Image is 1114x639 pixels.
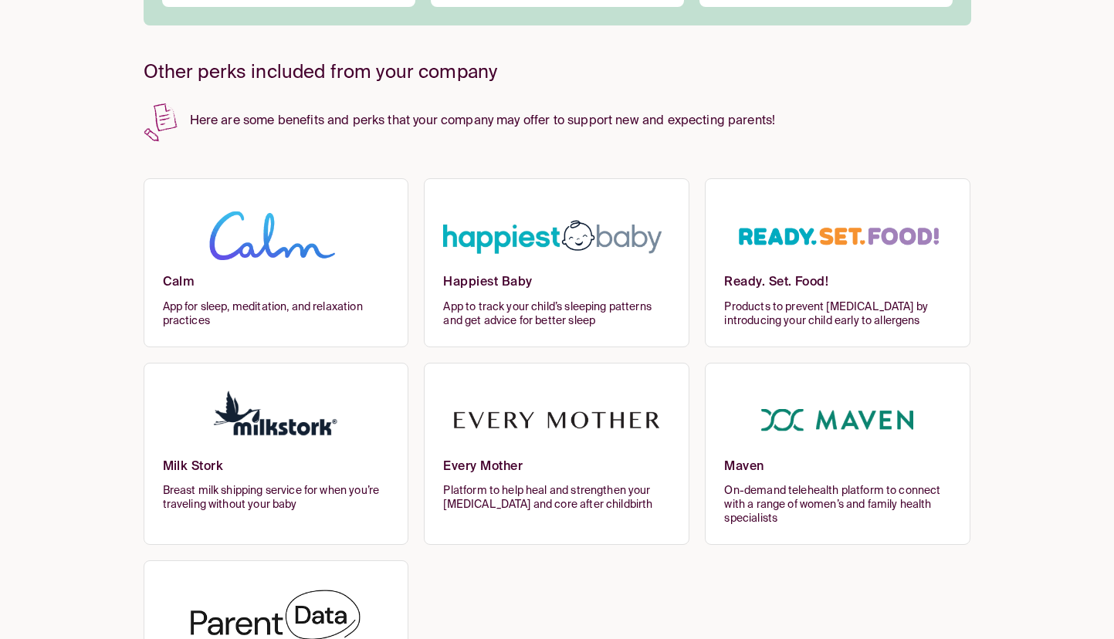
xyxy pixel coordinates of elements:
[144,102,178,143] img: Paper and pencil svg - benefits and perks
[443,300,670,328] span: App to track your child’s sleeping patterns and get advice for better sleep
[724,300,951,328] span: Products to prevent [MEDICAL_DATA] by introducing your child early to allergens
[705,178,970,347] a: Ready. Set. Food!Products to prevent [MEDICAL_DATA] by introducing your child early to allergens
[144,102,971,132] p: Here are some benefits and perks that your company may offer to support new and expecting parents!
[163,459,390,485] h6: Milk Stork
[144,178,409,347] a: CalmApp for sleep, meditation, and relaxation practices
[443,459,670,485] h6: Every Mother
[163,275,390,300] h6: Calm
[144,63,971,83] h2: Other perks included from your company
[443,484,670,512] span: Platform to help heal and strengthen your [MEDICAL_DATA] and core after childbirth
[424,178,689,347] a: Happiest BabyApp to track your child’s sleeping patterns and get advice for better sleep
[724,484,951,526] p: On-demand telehealth platform to connect with a range of women’s and family health specialists
[724,459,951,485] h6: Maven
[163,484,390,512] span: Breast milk shipping service for when you’re traveling without your baby
[424,363,689,546] a: Every MotherPlatform to help heal and strengthen your [MEDICAL_DATA] and core after childbirth
[705,363,970,546] a: MavenOn-demand telehealth platform to connect with a range of women’s and family health specialists
[144,363,409,546] a: Milk StorkBreast milk shipping service for when you’re traveling without your baby
[443,275,670,300] h6: Happiest Baby
[163,300,390,328] span: App for sleep, meditation, and relaxation practices
[724,275,951,300] h6: Ready. Set. Food!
